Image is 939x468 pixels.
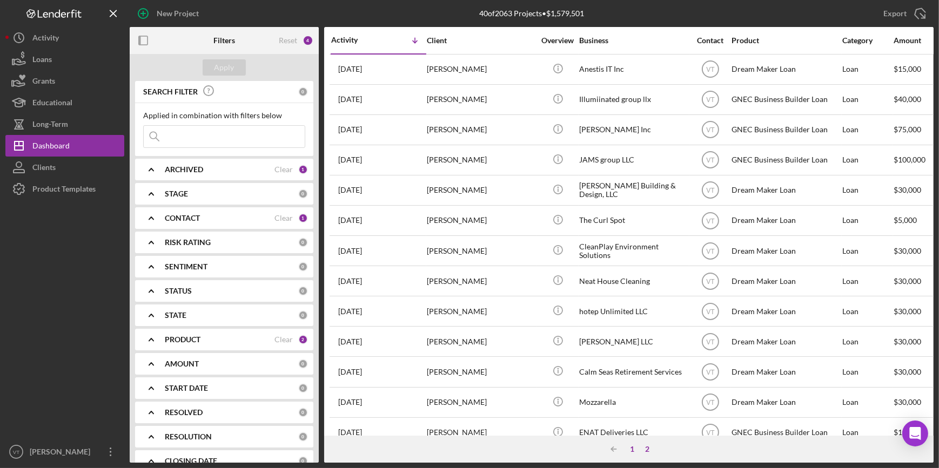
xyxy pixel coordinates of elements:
div: [PERSON_NAME] LLC [579,327,687,356]
text: VT [706,338,715,345]
div: Clients [32,157,56,181]
a: Dashboard [5,135,124,157]
button: Educational [5,92,124,113]
div: Apply [214,59,234,76]
div: $5,000 [894,206,934,235]
div: Loan [842,357,893,386]
div: The Curl Spot [579,206,687,235]
button: VT[PERSON_NAME] [5,441,124,463]
div: $15,000 [894,55,934,84]
div: 2 [298,335,308,344]
div: GNEC Business Builder Loan [732,116,840,144]
div: 0 [298,408,308,417]
time: 2025-08-01 00:03 [338,277,362,286]
text: VT [706,126,715,134]
b: CONTACT [165,214,200,222]
div: $30,000 [894,267,934,295]
div: $75,000 [894,116,934,144]
a: Clients [5,157,124,178]
time: 2025-08-07 20:53 [338,125,362,134]
div: $30,000 [894,388,934,417]
div: $30,000 [894,176,934,205]
time: 2025-06-19 01:12 [338,398,362,406]
div: $30,000 [894,357,934,386]
div: [PERSON_NAME] [427,297,535,325]
div: [PERSON_NAME] [427,85,535,114]
div: [PERSON_NAME] Building & Design, LLC [579,176,687,205]
b: PRODUCT [165,335,200,344]
b: RESOLVED [165,408,203,417]
time: 2025-07-24 14:34 [338,337,362,346]
div: Reset [279,36,297,45]
div: GNEC Business Builder Loan [732,146,840,174]
div: CleanPlay Environment Solutions [579,236,687,265]
div: Calm Seas Retirement Services [579,357,687,386]
div: 0 [298,383,308,393]
b: Filters [213,36,235,45]
div: GNEC Business Builder Loan [732,85,840,114]
b: CLOSING DATE [165,457,217,465]
div: Loan [842,206,893,235]
div: [PERSON_NAME] [27,441,97,465]
div: [PERSON_NAME] Inc [579,116,687,144]
div: $100,000 [894,146,934,174]
div: 4 [303,35,313,46]
a: Loans [5,49,124,70]
div: $100,000 [894,418,934,447]
div: [PERSON_NAME] [427,206,535,235]
div: Product Templates [32,178,96,202]
b: START DATE [165,384,208,392]
div: 1 [298,165,308,174]
b: ARCHIVED [165,165,203,174]
div: Category [842,36,893,45]
div: GNEC Business Builder Loan [732,418,840,447]
time: 2025-08-08 14:14 [338,65,362,73]
div: $30,000 [894,297,934,325]
div: 2 [640,445,655,453]
time: 2025-08-02 18:41 [338,247,362,255]
div: 0 [298,456,308,466]
div: Client [427,36,535,45]
a: Activity [5,27,124,49]
div: Dream Maker Loan [732,327,840,356]
text: VT [706,399,715,406]
div: 0 [298,286,308,296]
div: Clear [274,335,293,344]
b: SENTIMENT [165,262,207,271]
b: RESOLUTION [165,432,212,441]
div: 0 [298,262,308,272]
text: VT [706,247,715,255]
button: Long-Term [5,113,124,135]
div: Mozzarella [579,388,687,417]
div: Illumiinated group llx [579,85,687,114]
div: Business [579,36,687,45]
div: Loan [842,55,893,84]
button: Apply [203,59,246,76]
div: Activity [331,36,379,44]
div: $40,000 [894,85,934,114]
time: 2025-08-08 09:40 [338,95,362,104]
button: Export [873,3,934,24]
div: Activity [32,27,59,51]
time: 2025-08-07 12:11 [338,186,362,194]
div: 1 [625,445,640,453]
div: Dream Maker Loan [732,206,840,235]
b: AMOUNT [165,360,199,368]
div: 40 of 2063 Projects • $1,579,501 [479,9,584,18]
div: Clear [274,214,293,222]
div: Overview [538,36,578,45]
div: Dashboard [32,135,70,159]
div: 0 [298,238,308,247]
div: 0 [298,432,308,442]
div: Dream Maker Loan [732,357,840,386]
div: Loans [32,49,52,73]
text: VT [706,217,715,225]
text: VT [706,429,715,437]
text: VT [706,66,715,73]
div: Product [732,36,840,45]
div: ENAT Deliveries LLC [579,418,687,447]
b: STATUS [165,287,192,295]
div: Dream Maker Loan [732,55,840,84]
time: 2025-07-29 17:04 [338,307,362,316]
div: [PERSON_NAME] [427,236,535,265]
